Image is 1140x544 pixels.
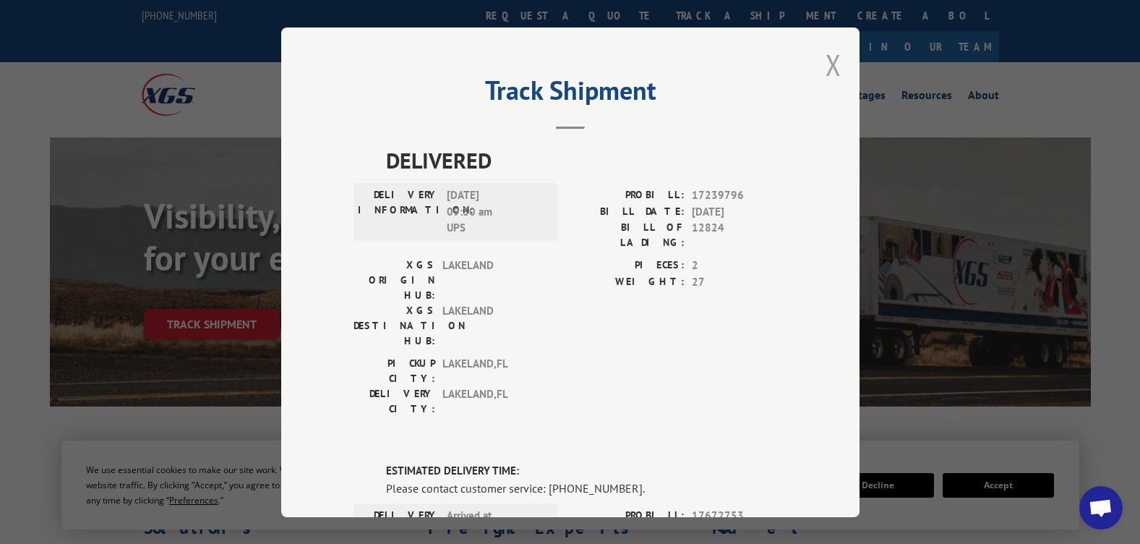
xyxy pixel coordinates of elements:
[570,507,685,524] label: PROBILL:
[447,187,544,237] span: [DATE] 09:30 am UPS
[570,273,685,290] label: WEIGHT:
[692,258,787,274] span: 2
[353,258,435,303] label: XGS ORIGIN HUB:
[353,80,787,108] h2: Track Shipment
[442,356,540,386] span: LAKELAND , FL
[386,144,787,177] span: DELIVERED
[1079,486,1123,530] div: Open chat
[358,507,440,540] label: DELIVERY INFORMATION:
[692,187,787,204] span: 17239796
[353,356,435,386] label: PICKUP CITY:
[692,507,787,524] span: 17672753
[826,46,841,84] button: Close modal
[358,187,440,237] label: DELIVERY INFORMATION:
[570,258,685,274] label: PIECES:
[442,386,540,417] span: LAKELAND , FL
[353,303,435,349] label: XGS DESTINATION HUB:
[386,463,787,480] label: ESTIMATED DELIVERY TIME:
[386,479,787,496] div: Please contact customer service: [PHONE_NUMBER].
[442,303,540,349] span: LAKELAND
[442,258,540,303] span: LAKELAND
[353,386,435,417] label: DELIVERY CITY:
[692,273,787,290] span: 27
[570,203,685,220] label: BILL DATE:
[692,203,787,220] span: [DATE]
[570,220,685,250] label: BILL OF LADING:
[447,507,544,540] span: Arrived at Destination Facility
[692,220,787,250] span: 12824
[570,187,685,204] label: PROBILL:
